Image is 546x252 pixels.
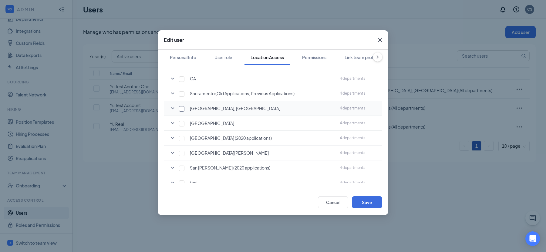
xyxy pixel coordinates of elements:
svg: SmallChevronDown [169,134,176,142]
svg: SmallChevronDown [169,149,176,156]
svg: SmallChevronDown [169,75,176,82]
span: San [PERSON_NAME] (2020 applications) [190,165,270,170]
span: 4 departments [340,136,365,140]
div: Permissions [302,54,326,60]
span: [GEOGRAPHIC_DATA] [190,120,234,126]
button: Save [352,196,382,208]
svg: SmallChevronDown [169,119,176,127]
span: Sacramento (Old Applications, Previous Applications) [190,91,295,96]
svg: ChevronRight [375,54,381,60]
button: Close [372,30,388,50]
h3: Edit user [164,37,184,43]
span: [GEOGRAPHIC_DATA][PERSON_NAME] [190,150,269,156]
svg: SmallChevronDown [169,179,176,186]
span: 4 departments [340,91,365,96]
svg: Cross [376,36,384,44]
div: Link team profile [345,54,378,60]
span: [GEOGRAPHIC_DATA] (2020 applications) [190,135,272,141]
span: 4 departments [340,165,365,170]
span: CA [190,76,196,81]
svg: SmallChevronDown [169,90,176,97]
span: 4 departments [340,76,365,81]
div: User role [214,54,232,60]
span: 4 departments [340,180,365,185]
span: 4 departments [340,106,365,110]
span: [GEOGRAPHIC_DATA], [GEOGRAPHIC_DATA] [190,106,280,111]
span: 4 departments [340,121,365,125]
span: 4 departments [340,150,365,155]
svg: SmallChevronDown [169,164,176,171]
div: Personal Info [170,54,196,60]
div: Open Intercom Messenger [525,231,540,246]
svg: SmallChevronDown [169,105,176,112]
button: Cancel [318,196,348,208]
span: test [190,180,198,185]
div: Location Access [251,54,284,60]
button: ChevronRight [373,52,382,62]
